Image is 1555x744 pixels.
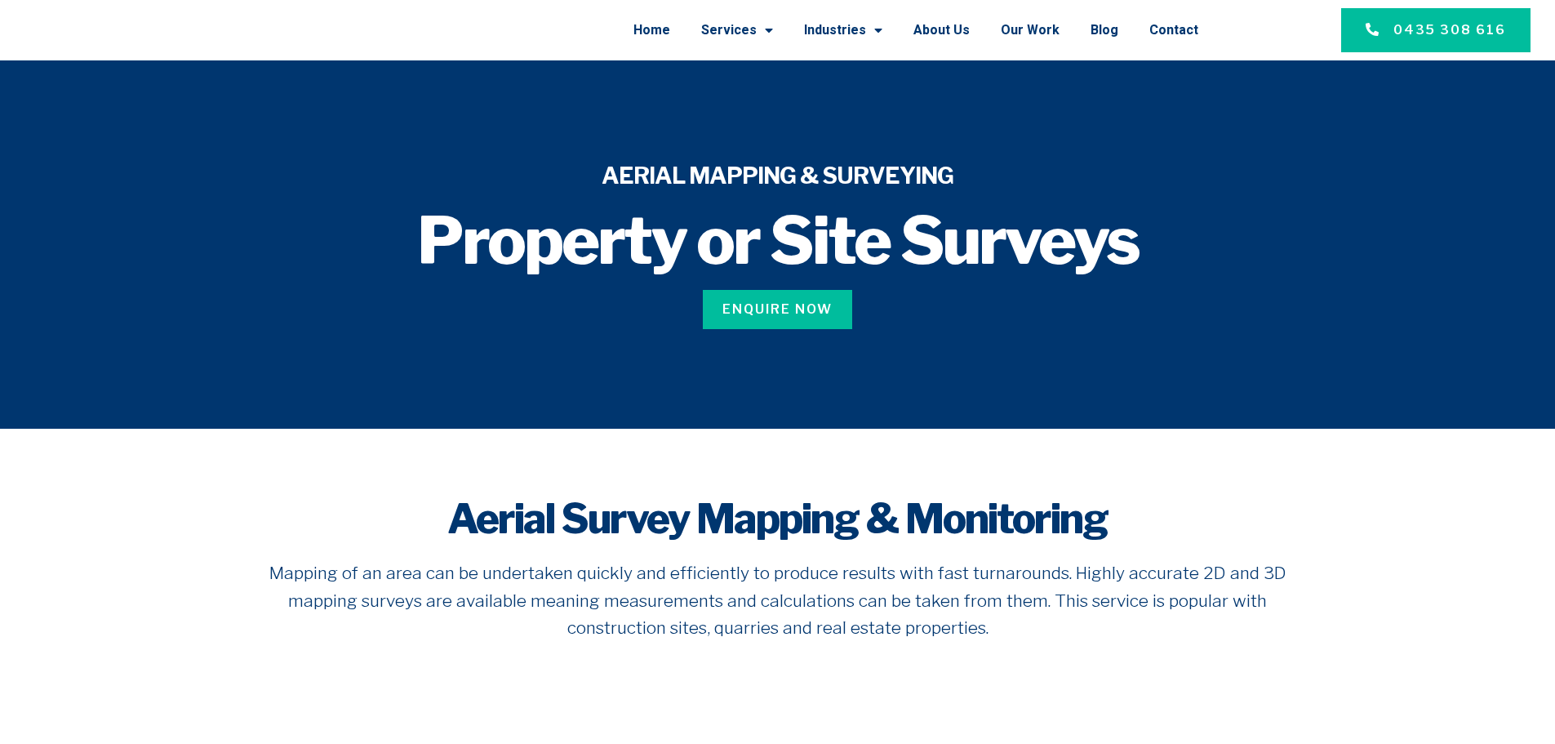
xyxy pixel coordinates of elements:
h2: Aerial Survey Mapping & Monitoring [264,494,1292,543]
span: Enquire Now [722,300,833,319]
a: Enquire Now [703,290,852,329]
a: 0435 308 616 [1341,8,1531,52]
span: 0435 308 616 [1393,20,1506,40]
p: Mapping of an area can be undertaken quickly and efficiently to produce results with fast turnaro... [264,559,1292,642]
h4: AERIAL MAPPING & SURVEYING [290,160,1266,192]
a: Services [701,9,773,51]
a: Our Work [1001,9,1060,51]
a: Industries [804,9,882,51]
h1: Property or Site Surveys [290,208,1266,274]
a: Contact [1149,9,1198,51]
a: About Us [913,9,970,51]
a: Blog [1091,9,1118,51]
a: Home [633,9,670,51]
nav: Menu [264,9,1198,51]
img: Final-Logo copy [49,12,219,49]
